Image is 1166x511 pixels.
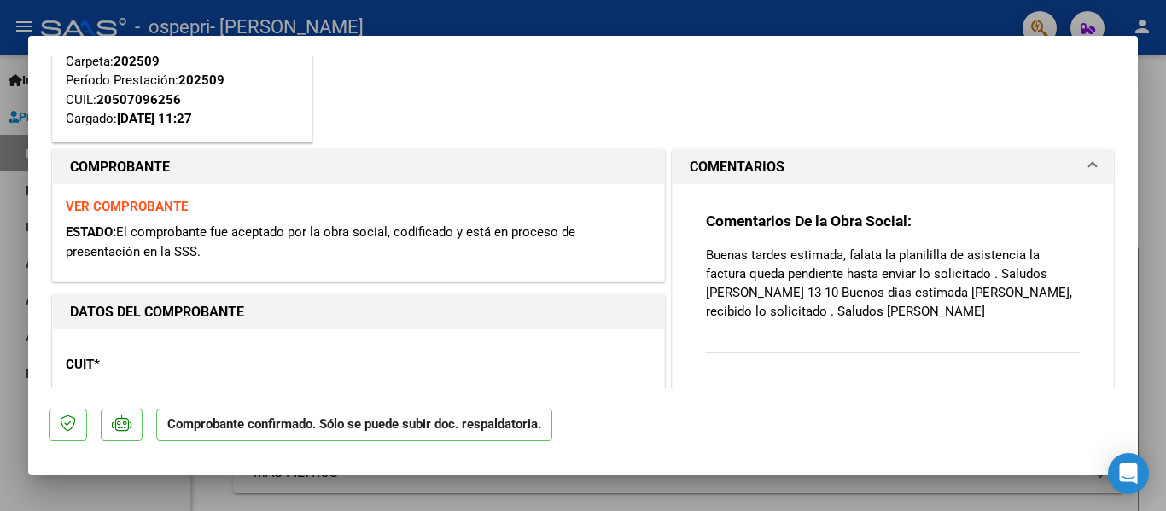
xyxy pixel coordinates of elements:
strong: [DATE] 11:27 [117,111,192,126]
strong: Comentarios De la Obra Social: [706,212,912,229]
a: VER COMPROBANTE [66,199,188,214]
strong: 202509 [114,54,160,69]
div: Open Intercom Messenger [1108,453,1149,494]
span: El comprobante fue aceptado por la obra social, codificado y está en proceso de presentación en l... [66,224,575,259]
p: Comprobante confirmado. Sólo se puede subir doc. respaldatoria. [156,409,552,442]
div: 20507096256 [96,90,181,110]
span: ESTADO: [66,224,116,240]
div: COMENTARIOS [673,184,1113,398]
strong: 202509 [178,73,224,88]
strong: DATOS DEL COMPROBANTE [70,304,244,320]
p: CUIT [66,355,242,375]
strong: COMPROBANTE [70,159,170,175]
h1: COMENTARIOS [690,157,784,177]
mat-expansion-panel-header: COMENTARIOS [673,150,1113,184]
p: Buenas tardes estimada, falata la planililla de asistencia la factura queda pendiente hasta envia... [706,246,1080,321]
